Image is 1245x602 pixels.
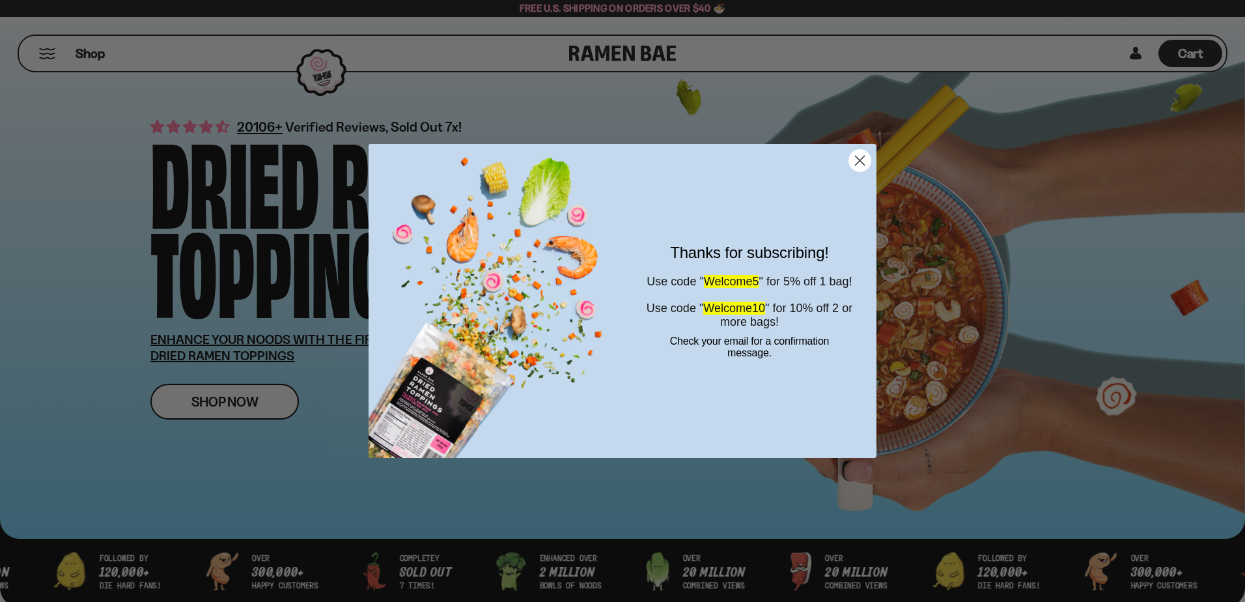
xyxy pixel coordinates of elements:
[670,244,829,261] span: Thanks for subscribing!
[647,302,852,328] span: Use code " " for 10% off 2 or more bags!
[369,144,622,458] img: 1bac8d1b-7fe6-4819-a495-e751b70da197.png
[647,275,852,288] span: Use code " " for 5% off 1 bag!
[670,336,830,358] span: Check your email for a confirmation message.
[704,275,759,288] span: Welcome5
[703,302,765,315] span: Welcome10
[848,149,871,172] button: Close dialog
